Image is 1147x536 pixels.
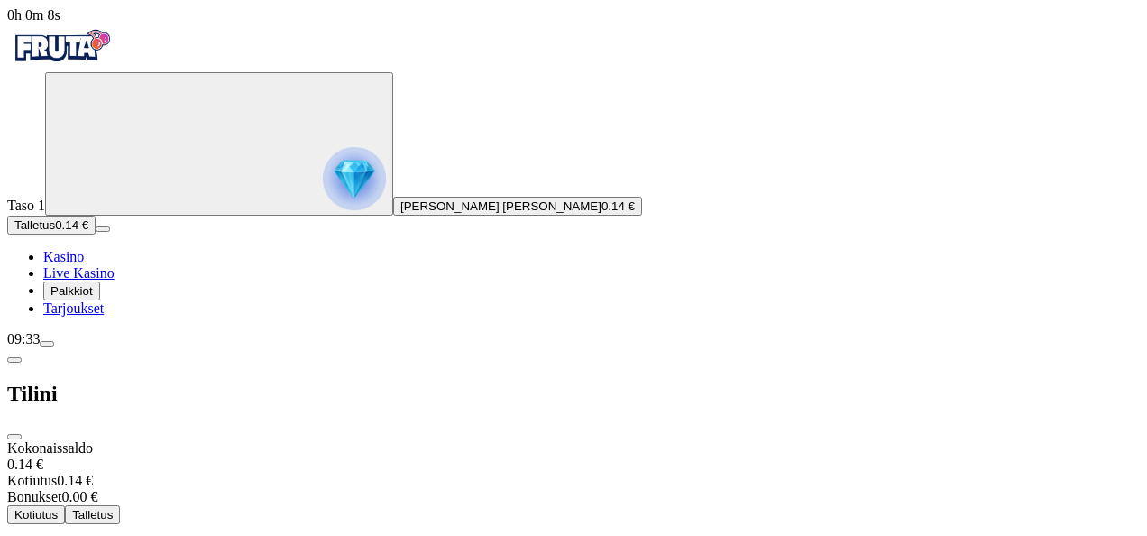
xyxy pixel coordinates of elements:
[43,265,115,281] span: Live Kasino
[43,249,84,264] a: diamond iconKasino
[14,508,58,522] span: Kotiutus
[7,216,96,235] button: Talletusplus icon0.14 €
[43,300,104,316] span: Tarjoukset
[7,357,22,363] button: chevron-left icon
[323,147,386,210] img: reward progress
[400,199,601,213] span: [PERSON_NAME] [PERSON_NAME]
[50,284,93,298] span: Palkkiot
[7,434,22,439] button: close
[601,199,635,213] span: 0.14 €
[72,508,113,522] span: Talletus
[7,489,61,504] span: Bonukset
[7,198,45,213] span: Taso 1
[65,505,120,524] button: Talletus
[55,218,88,232] span: 0.14 €
[7,473,1140,489] div: 0.14 €
[7,23,1140,317] nav: Primary
[14,218,55,232] span: Talletus
[7,440,1140,473] div: Kokonaissaldo
[393,197,642,216] button: [PERSON_NAME] [PERSON_NAME]0.14 €
[7,331,40,347] span: 09:33
[96,226,110,232] button: menu
[7,7,60,23] span: user session time
[7,23,115,69] img: Fruta
[40,341,54,347] button: menu
[7,473,57,488] span: Kotiutus
[43,265,115,281] a: poker-chip iconLive Kasino
[7,505,65,524] button: Kotiutus
[7,457,1140,473] div: 0.14 €
[7,56,115,71] a: Fruta
[7,489,1140,505] div: 0.00 €
[45,72,393,216] button: reward progress
[7,382,1140,406] h2: Tilini
[43,249,84,264] span: Kasino
[43,282,100,300] button: reward iconPalkkiot
[43,300,104,316] a: gift-inverted iconTarjoukset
